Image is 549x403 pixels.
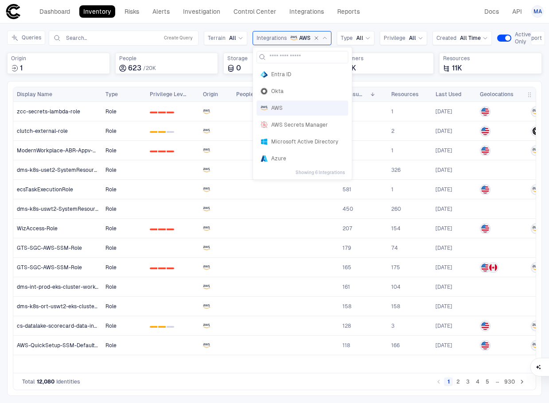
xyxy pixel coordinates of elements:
span: 161 [343,283,350,291]
span: WizAccess-Role [17,225,58,232]
span: Origin [203,91,218,98]
span: GTS-SGC-AWS-SSM-Role [17,244,82,252]
span: Role [105,245,117,251]
img: US [481,186,489,194]
span: [DATE] [436,303,452,310]
span: 118 [343,342,350,349]
span: 128 [343,322,351,329]
span: Consumers [335,55,430,62]
span: Integrations [257,35,287,42]
span: People [236,91,254,98]
span: 11K [452,64,462,73]
div: AWS [532,341,540,349]
img: US [481,341,489,349]
div: 8/20/2025 21:02:00 [436,108,452,115]
span: zcc-secrets-lambda-role [17,108,80,115]
span: 3 [391,322,394,329]
img: US [481,225,489,232]
button: Create Query [162,33,195,43]
div: 0 [150,151,157,152]
div: 0 [150,326,157,328]
button: Queries [7,31,45,45]
div: 5/23/2025 09:21:43 [436,283,452,291]
div: 5/23/2025 09:21:50 [436,244,452,252]
span: [DATE] [436,108,452,115]
button: Go to next page [518,377,526,386]
div: 1 [158,229,166,230]
div: Entra ID [261,71,268,78]
span: [DATE] [436,147,452,154]
div: 2 [167,131,174,133]
a: Control Center [230,5,280,18]
img: US [481,147,489,155]
span: All [356,35,363,42]
div: AWS [532,108,540,116]
span: Role [105,167,117,173]
div: Okta [261,88,268,95]
div: 2 [167,229,174,230]
div: AWS [532,263,540,271]
a: Alerts [148,5,174,18]
a: Inventory [79,5,115,18]
nav: pagination navigation [434,376,527,387]
span: Microsoft Active Directory [271,138,344,145]
span: Entra ID [271,71,344,78]
div: 5/23/2025 09:21:32 [436,342,452,349]
div: 0 [150,229,157,230]
span: 179 [343,244,351,252]
span: 74 [391,244,398,252]
span: 260 [391,205,401,213]
div: 8/20/2025 10:01:18 [436,225,452,232]
span: Role [105,342,117,349]
div: Expand queries side panel [7,31,49,45]
div: Total sources where identities were created [7,53,110,74]
span: AWS [271,105,344,112]
div: Total employees associated with identities [115,53,218,74]
span: All [229,35,236,42]
span: 450 [343,205,353,213]
span: [DATE] [436,322,452,329]
span: 166 [391,342,400,349]
span: Role [105,147,117,154]
span: 326 [391,167,401,174]
div: AWS Secrets Manager [261,121,268,128]
span: ModernWorkplace-ABR-Appv-Script-Role [17,147,99,154]
span: Azure [271,155,344,162]
span: Active Only [515,31,531,45]
div: 6/5/2025 05:34:39 [436,186,452,193]
span: [DATE] [436,225,452,232]
div: 5/23/2025 09:21:08 [436,167,452,174]
button: page 1 [444,377,453,386]
span: Role [105,284,117,290]
span: 0 [236,64,241,73]
div: 1 [158,267,166,269]
span: People [119,55,214,62]
span: [DATE] [436,342,452,349]
a: Risks [121,5,143,18]
span: MA [533,8,542,15]
span: Identities [56,378,80,385]
span: 104 [391,283,401,291]
div: 8/20/2025 19:21:19 [436,147,452,154]
div: 2 [167,151,174,152]
img: US [481,322,489,330]
button: Go to page 3 [463,377,472,386]
span: 1 [391,108,393,115]
img: US [481,127,489,135]
span: Geolocations [480,91,514,98]
span: Okta [271,88,344,95]
a: Investigation [179,5,224,18]
a: Docs [480,5,503,18]
div: 5/23/2025 09:20:54 [436,303,452,310]
span: [DATE] [436,283,452,291]
span: Display Name [17,91,52,98]
span: 2 [391,128,394,135]
div: Total storage locations where identities are stored [223,53,326,74]
span: Role [105,225,117,232]
span: Type [341,35,353,42]
span: / [143,65,146,71]
span: Role [105,108,117,115]
div: AWS [532,147,540,155]
span: Privilege Level [150,91,187,98]
span: AWS [299,35,311,42]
